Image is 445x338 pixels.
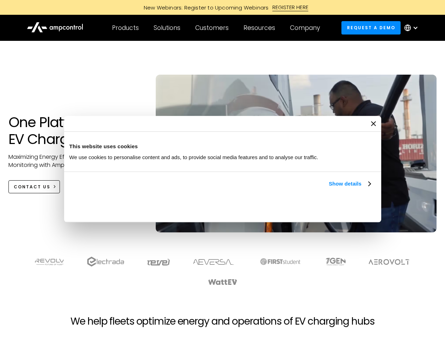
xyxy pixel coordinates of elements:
a: Show details [329,180,370,188]
div: Products [112,24,139,32]
div: Solutions [154,24,180,32]
div: CONTACT US [14,184,50,190]
button: Close banner [371,121,376,126]
div: Company [290,24,320,32]
div: Customers [195,24,229,32]
h2: We help fleets optimize energy and operations of EV charging hubs [70,315,374,327]
span: We use cookies to personalise content and ads, to provide social media features and to analyse ou... [69,154,319,160]
div: Resources [243,24,275,32]
a: New Webinars: Register to Upcoming WebinarsREGISTER HERE [64,4,381,11]
a: CONTACT US [8,180,60,193]
h1: One Platform for EV Charging Hubs [8,114,142,148]
img: Aerovolt Logo [368,259,410,265]
p: Maximizing Energy Efficiency, Uptime, and 24/7 Monitoring with Ampcontrol Solutions [8,153,142,169]
div: This website uses cookies [69,142,376,151]
button: Okay [272,196,373,217]
div: New Webinars: Register to Upcoming Webinars [137,4,272,11]
a: Request a demo [341,21,401,34]
img: electrada logo [87,257,124,267]
img: WattEV logo [208,279,237,285]
div: REGISTER HERE [272,4,309,11]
